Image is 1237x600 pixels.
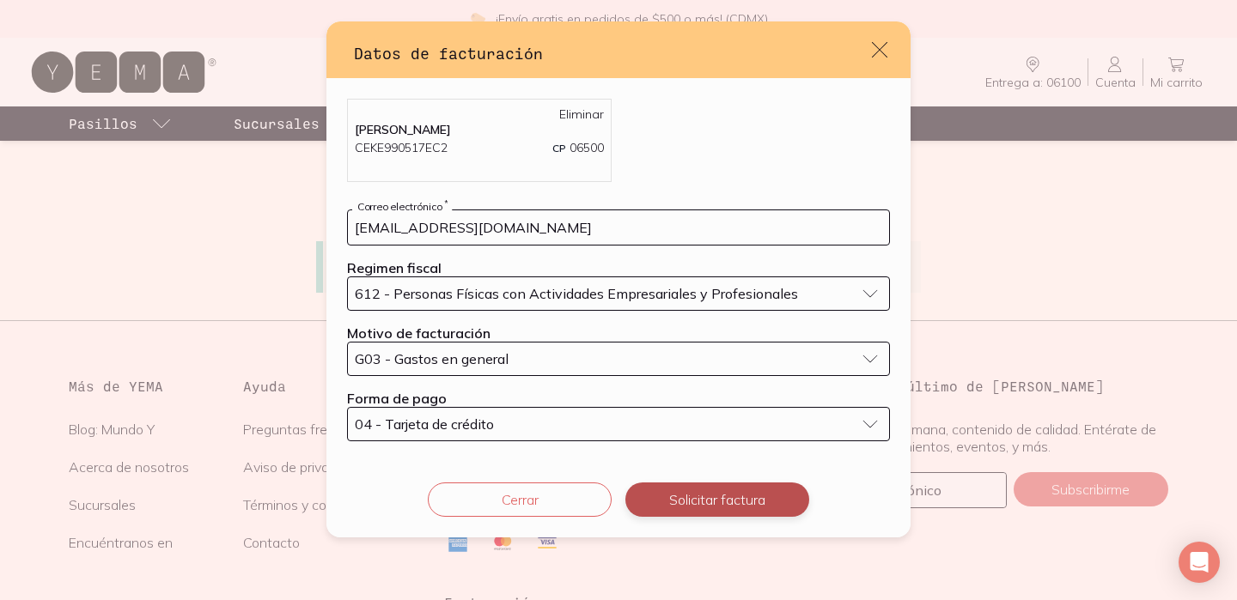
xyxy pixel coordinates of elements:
span: G03 - Gastos en general [355,352,509,366]
button: Cerrar [428,482,612,517]
button: Solicitar factura [625,482,809,517]
div: default [326,21,911,537]
button: G03 - Gastos en general [347,342,890,376]
button: 04 - Tarjeta de crédito [347,407,890,441]
label: Motivo de facturación [347,324,491,342]
div: Open Intercom Messenger [1179,542,1220,583]
span: 04 - Tarjeta de crédito [355,417,494,431]
a: Eliminar [559,106,604,122]
span: 612 - Personas Físicas con Actividades Empresariales y Profesionales [355,287,798,300]
label: Forma de pago [347,390,447,407]
button: 612 - Personas Físicas con Actividades Empresariales y Profesionales [347,276,890,311]
p: CEKE990517EC2 [355,139,448,157]
label: Correo electrónico [352,200,452,213]
span: CP [552,142,566,155]
p: [PERSON_NAME] [355,122,604,137]
p: 06500 [552,139,604,157]
h3: Datos de facturación [354,42,869,64]
label: Regimen fiscal [347,259,442,276]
